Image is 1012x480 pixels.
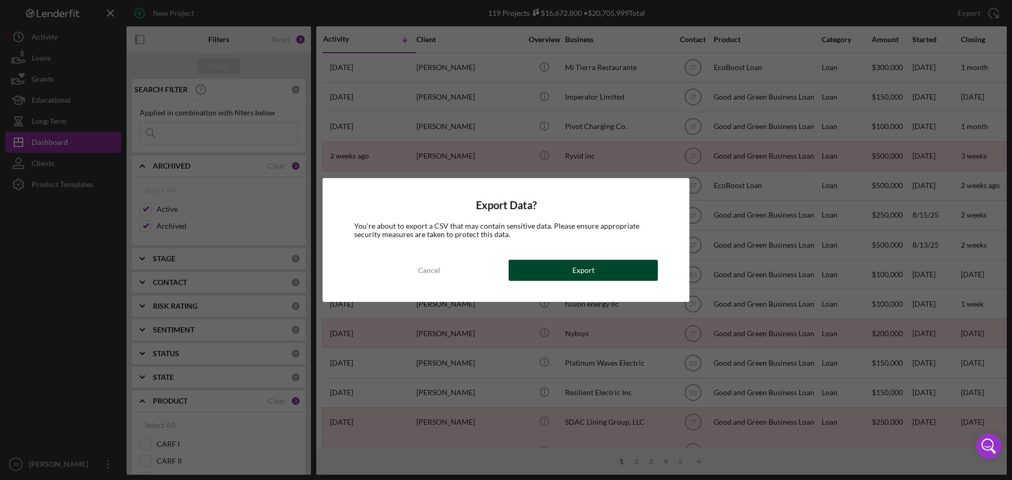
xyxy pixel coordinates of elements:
button: Export [509,260,658,281]
div: You're about to export a CSV that may contain sensitive data. Please ensure appropriate security ... [354,222,658,239]
div: Open Intercom Messenger [976,434,1001,459]
button: Cancel [354,260,503,281]
div: Export [572,260,595,281]
h4: Export Data? [354,199,658,211]
div: Cancel [418,260,440,281]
